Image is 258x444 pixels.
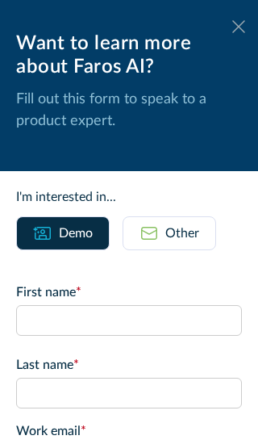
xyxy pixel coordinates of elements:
div: I'm interested in... [16,187,242,207]
p: Fill out this form to speak to a product expert. [16,89,242,132]
div: Want to learn more about Faros AI? [16,32,242,79]
label: First name [16,283,242,302]
div: Demo [59,224,93,243]
div: Other [165,224,199,243]
label: Last name [16,355,242,375]
label: Work email [16,421,242,441]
